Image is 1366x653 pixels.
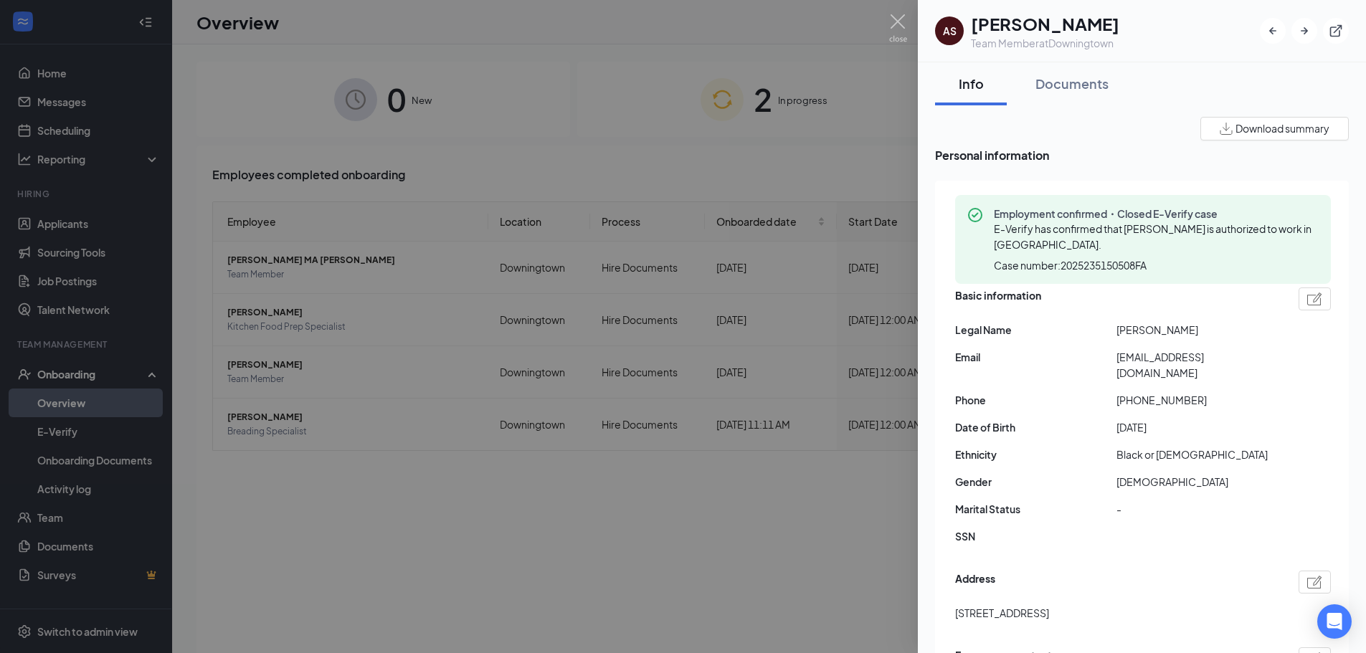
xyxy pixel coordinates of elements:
[1116,392,1278,408] span: [PHONE_NUMBER]
[1200,117,1349,140] button: Download summary
[1116,349,1278,381] span: [EMAIL_ADDRESS][DOMAIN_NAME]
[1116,322,1278,338] span: [PERSON_NAME]
[1235,121,1329,136] span: Download summary
[955,287,1041,310] span: Basic information
[971,11,1119,36] h1: [PERSON_NAME]
[994,222,1312,251] span: E-Verify has confirmed that [PERSON_NAME] is authorized to work in [GEOGRAPHIC_DATA].
[1297,24,1312,38] svg: ArrowRight
[994,258,1147,272] span: Case number: 2025235150508FA
[1260,18,1286,44] button: ArrowLeftNew
[1116,419,1278,435] span: [DATE]
[955,528,1116,544] span: SSN
[955,571,995,594] span: Address
[1116,447,1278,462] span: Black or [DEMOGRAPHIC_DATA]
[1266,24,1280,38] svg: ArrowLeftNew
[1323,18,1349,44] button: ExternalLink
[1116,474,1278,490] span: [DEMOGRAPHIC_DATA]
[955,392,1116,408] span: Phone
[1317,604,1352,639] div: Open Intercom Messenger
[955,447,1116,462] span: Ethnicity
[955,605,1049,621] span: [STREET_ADDRESS]
[943,24,957,38] div: AS
[971,36,1119,50] div: Team Member at Downingtown
[949,75,992,92] div: Info
[955,419,1116,435] span: Date of Birth
[955,474,1116,490] span: Gender
[955,349,1116,365] span: Email
[967,206,984,224] svg: CheckmarkCircle
[955,501,1116,517] span: Marital Status
[1329,24,1343,38] svg: ExternalLink
[994,206,1319,221] span: Employment confirmed・Closed E-Verify case
[1291,18,1317,44] button: ArrowRight
[1035,75,1109,92] div: Documents
[935,146,1349,164] span: Personal information
[955,322,1116,338] span: Legal Name
[1116,501,1278,517] span: -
